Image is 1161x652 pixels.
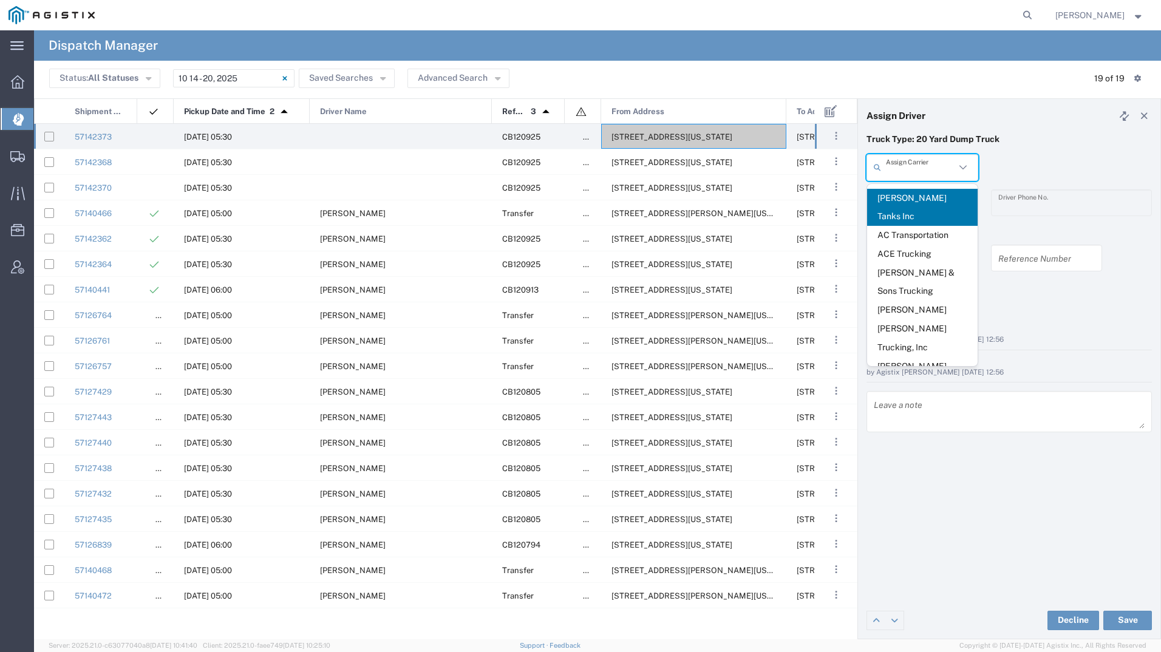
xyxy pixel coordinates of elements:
[611,438,732,447] span: 1950 Del Mar Dr, San Ramon, California, 94583, United States
[797,362,918,371] span: 900 Park Center Dr, Hollister, California, 94404, United States
[866,133,1152,146] p: Truck Type: 20 Yard Dump Truck
[502,413,540,422] span: CB120805
[835,358,837,373] span: . . .
[611,132,732,141] span: 2111 Hillcrest Ave, Antioch, California, 94509, United States
[867,263,978,301] span: [PERSON_NAME] & Sons Trucking
[502,285,539,294] span: CB120913
[835,205,837,220] span: . . .
[320,515,386,524] span: Balraj Virk
[184,285,232,294] span: 10/16/2025, 06:00
[49,30,158,61] h4: Dispatch Manager
[835,409,837,424] span: . . .
[1094,72,1125,85] div: 19 of 19
[828,204,845,221] button: ...
[583,234,601,243] span: false
[835,486,837,500] span: . . .
[320,260,386,269] span: Oscar Cisneros
[75,566,112,575] a: 57140468
[184,540,232,549] span: 10/15/2025, 06:00
[835,511,837,526] span: . . .
[75,336,110,345] a: 57126761
[75,260,112,269] a: 57142364
[797,489,918,498] span: 2111 Hillcrest Ave, Antioch, California, 94509, United States
[502,158,540,167] span: CB120925
[828,153,845,170] button: ...
[75,464,112,473] a: 57127438
[797,464,918,473] span: 2111 Hillcrest Ave, Antioch, California, 94509, United States
[611,489,732,498] span: 1950 Del Mar Dr, San Ramon, California, 94583, United States
[867,611,885,630] a: Edit previous row
[583,540,601,549] span: false
[866,355,1152,367] div: Landfill
[835,333,837,347] span: . . .
[828,433,845,450] button: ...
[611,591,798,600] span: 6402 Santa Teresa Blvd, San Jose, California, 95119, United States
[611,566,798,575] span: 6402 Santa Teresa Blvd, San Jose, California, 95119, United States
[835,384,837,398] span: . . .
[203,642,330,649] span: Client: 2025.21.0-faee749
[184,413,232,422] span: 10/15/2025, 05:30
[583,158,601,167] span: false
[502,311,534,320] span: Transfer
[828,280,845,297] button: ...
[828,382,845,399] button: ...
[75,540,112,549] a: 57126839
[835,537,837,551] span: . . .
[797,387,918,396] span: 2111 Hillcrest Ave, Antioch, California, 94509, United States
[828,229,845,246] button: ...
[828,255,845,272] button: ...
[148,106,160,118] img: icon
[835,180,837,194] span: . . .
[502,99,526,124] span: Reference
[867,245,978,263] span: ACE Trucking
[320,464,386,473] span: Steve Kyles
[611,285,732,294] span: 8517 Panama Ln, Bakersfield, California, 93311, United States
[583,362,601,371] span: false
[797,540,918,549] span: 2401 Coffee Rd, Bakersfield, California, 93308, United States
[88,73,138,83] span: All Statuses
[828,586,845,603] button: ...
[520,642,550,649] a: Support
[320,566,386,575] span: Juan Jara
[320,209,386,218] span: Varun Taneja
[797,209,918,218] span: 900 Park Center Dr, Hollister, California, 94404, United States
[583,566,601,575] span: false
[407,69,509,88] button: Advanced Search
[320,99,367,124] span: Driver Name
[797,566,918,575] span: 900 Park Center Dr, Hollister, California, 94404, United States
[184,489,232,498] span: 10/15/2025, 05:30
[320,413,386,422] span: Joel Santana
[828,484,845,501] button: ...
[502,489,540,498] span: CB120805
[150,642,197,649] span: [DATE] 10:41:40
[583,438,601,447] span: false
[9,6,95,24] img: logo
[1103,611,1152,630] button: Save
[867,301,978,319] span: [PERSON_NAME]
[502,387,540,396] span: CB120805
[583,285,601,294] span: false
[835,231,837,245] span: . . .
[320,234,386,243] span: Joel Santana
[75,591,112,600] a: 57140472
[75,515,112,524] a: 57127435
[184,183,232,192] span: 10/16/2025, 05:30
[75,285,110,294] a: 57140441
[583,591,601,600] span: false
[797,438,918,447] span: 2111 Hillcrest Ave, Antioch, California, 94509, United States
[611,362,798,371] span: 6402 Santa Teresa Blvd, San Jose, California, 95119, United States
[611,311,798,320] span: 6402 Santa Teresa Blvd, San Jose, California, 95119, United States
[184,311,232,320] span: 10/15/2025, 05:00
[184,234,232,243] span: 10/16/2025, 05:30
[75,158,112,167] a: 57142368
[184,566,232,575] span: 10/16/2025, 05:00
[611,413,732,422] span: 1950 Del Mar Dr, San Ramon, California, 94583, United States
[797,311,918,320] span: 900 Park Center Dr, Hollister, California, 94404, United States
[583,387,601,396] span: false
[885,611,904,630] a: Edit next row
[502,183,540,192] span: CB120925
[320,387,386,396] span: Manohar Singh
[531,99,536,124] span: 3
[320,540,386,549] span: Leonel Armenta
[797,132,983,141] span: 901 Bailey Rd, Pittsburg, California, 94565, United States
